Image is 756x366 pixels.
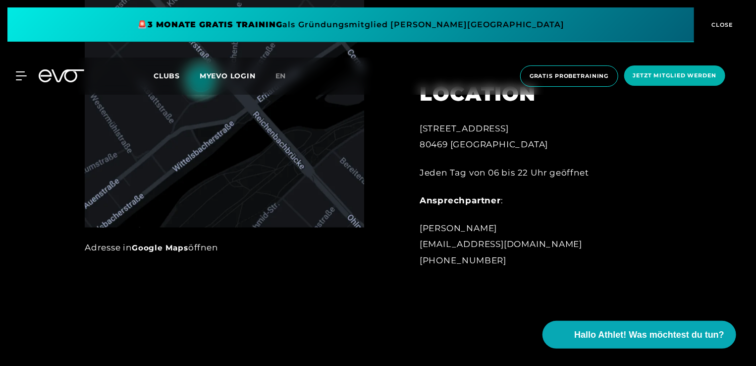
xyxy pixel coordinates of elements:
span: Clubs [154,71,180,80]
a: Google Maps [132,243,188,252]
div: [PERSON_NAME] [EMAIL_ADDRESS][DOMAIN_NAME] [PHONE_NUMBER] [420,220,638,268]
button: Hallo Athlet! Was möchtest du tun? [542,321,736,349]
div: [STREET_ADDRESS] 80469 [GEOGRAPHIC_DATA] [420,121,638,153]
div: Jeden Tag von 06 bis 22 Uhr geöffnet [420,165,638,181]
span: Jetzt Mitglied werden [633,71,716,80]
span: Hallo Athlet! Was möchtest du tun? [574,328,724,342]
button: CLOSE [694,7,749,42]
a: MYEVO LOGIN [200,71,256,80]
span: CLOSE [709,20,734,29]
div: : [420,192,638,208]
div: Adresse in öffnen [85,240,364,255]
span: Gratis Probetraining [530,72,609,80]
strong: Ansprechpartner [420,195,501,205]
a: Jetzt Mitglied werden [621,65,728,87]
a: en [275,70,298,82]
span: en [275,71,286,80]
a: Gratis Probetraining [517,65,621,87]
a: Clubs [154,71,200,80]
